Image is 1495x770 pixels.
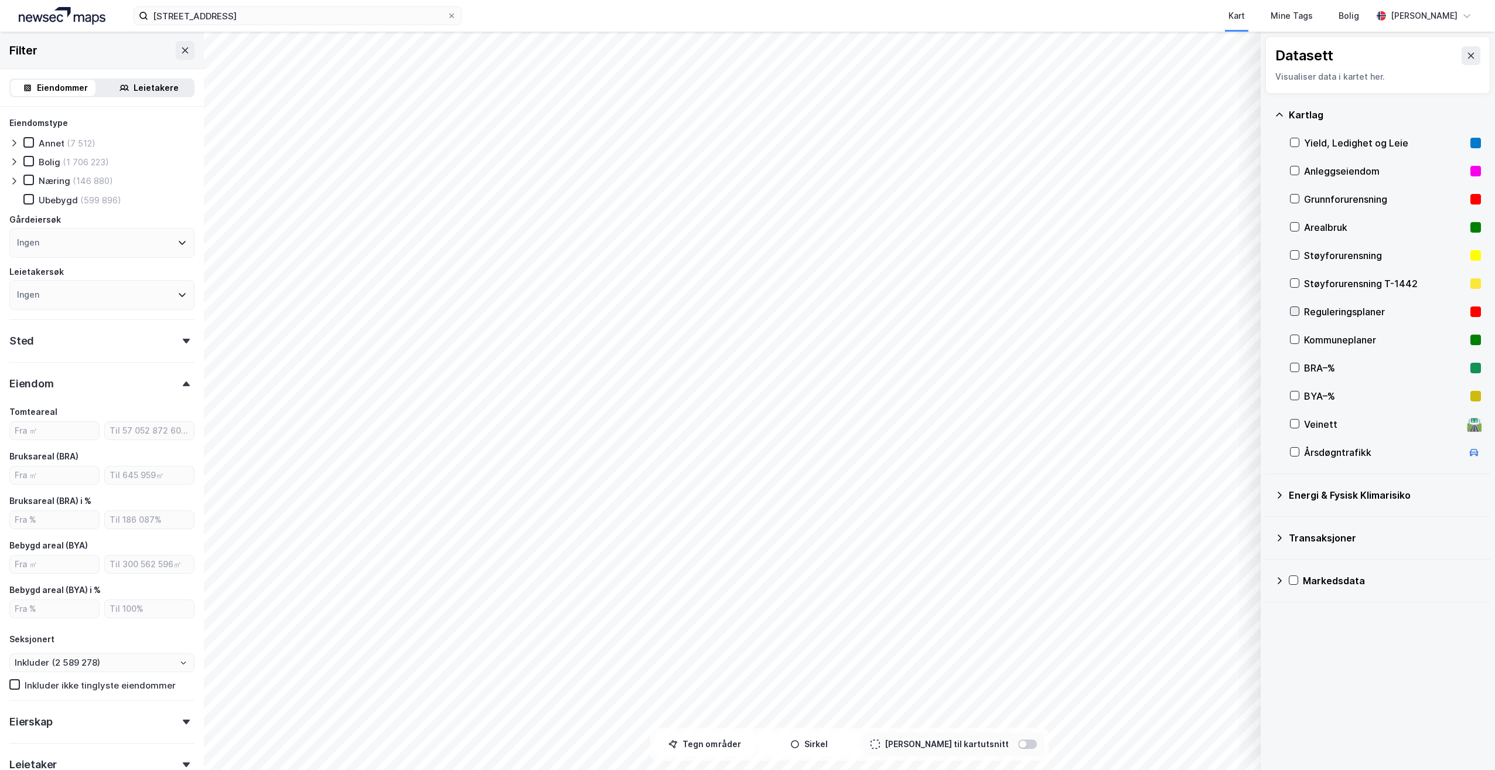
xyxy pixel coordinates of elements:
[105,600,194,618] input: Til 100%
[1304,164,1466,178] div: Anleggseiendom
[1466,417,1482,432] div: 🛣️
[1303,574,1481,588] div: Markedsdata
[105,466,194,484] input: Til 645 959㎡
[885,737,1009,751] div: [PERSON_NAME] til kartutsnitt
[1228,9,1245,23] div: Kart
[10,466,99,484] input: Fra ㎡
[1304,333,1466,347] div: Kommuneplaner
[67,138,95,149] div: (7 512)
[10,654,194,672] input: ClearOpen
[1339,9,1359,23] div: Bolig
[105,511,194,529] input: Til 186 087%
[9,334,34,348] div: Sted
[17,288,39,302] div: Ingen
[9,494,91,508] div: Bruksareal (BRA) i %
[1304,136,1466,150] div: Yield, Ledighet og Leie
[9,449,78,464] div: Bruksareal (BRA)
[1304,389,1466,403] div: BYA–%
[179,658,188,667] button: Open
[39,138,64,149] div: Annet
[9,715,52,729] div: Eierskap
[19,7,105,25] img: logo.a4113a55bc3d86da70a041830d287a7e.svg
[1304,305,1466,319] div: Reguleringsplaner
[9,41,37,60] div: Filter
[37,81,88,95] div: Eiendommer
[1289,531,1481,545] div: Transaksjoner
[9,265,64,279] div: Leietakersøk
[9,213,61,227] div: Gårdeiersøk
[759,732,859,756] button: Sirkel
[9,405,57,419] div: Tomteareal
[1391,9,1458,23] div: [PERSON_NAME]
[17,236,39,250] div: Ingen
[134,81,179,95] div: Leietakere
[9,377,54,391] div: Eiendom
[10,511,99,529] input: Fra %
[105,556,194,573] input: Til 300 562 596㎡
[1304,417,1462,431] div: Veinett
[655,732,755,756] button: Tegn områder
[1304,248,1466,263] div: Støyforurensning
[1275,46,1333,65] div: Datasett
[9,116,68,130] div: Eiendomstype
[39,175,70,186] div: Næring
[1271,9,1313,23] div: Mine Tags
[80,195,121,206] div: (599 896)
[39,156,60,168] div: Bolig
[1289,488,1481,502] div: Energi & Fysisk Klimarisiko
[1275,70,1480,84] div: Visualiser data i kartet her.
[39,195,78,206] div: Ubebygd
[1304,361,1466,375] div: BRA–%
[105,422,194,439] input: Til 57 052 872 600㎡
[148,7,447,25] input: Søk på adresse, matrikkel, gårdeiere, leietakere eller personer
[9,539,88,553] div: Bebygd areal (BYA)
[1289,108,1481,122] div: Kartlag
[10,600,99,618] input: Fra %
[10,556,99,573] input: Fra ㎡
[1304,445,1462,459] div: Årsdøgntrafikk
[1436,714,1495,770] iframe: Chat Widget
[63,156,109,168] div: (1 706 223)
[1304,277,1466,291] div: Støyforurensning T-1442
[25,680,176,691] div: Inkluder ikke tinglyste eiendommer
[10,422,99,439] input: Fra ㎡
[9,583,101,597] div: Bebygd areal (BYA) i %
[1304,220,1466,234] div: Arealbruk
[1304,192,1466,206] div: Grunnforurensning
[1436,714,1495,770] div: Kontrollprogram for chat
[9,632,54,646] div: Seksjonert
[73,175,113,186] div: (146 880)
